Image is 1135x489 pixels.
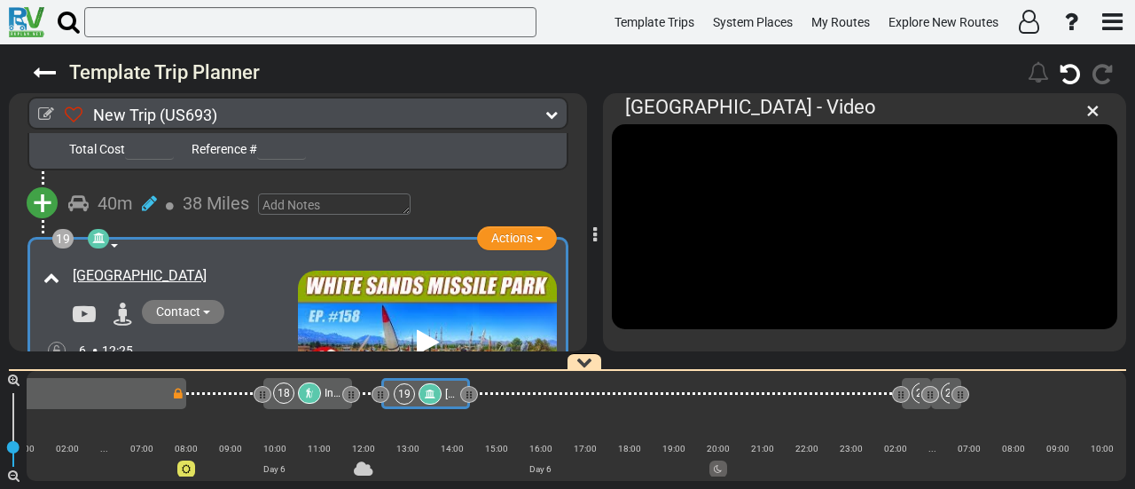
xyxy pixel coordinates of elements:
[696,454,740,471] div: |
[713,15,793,29] span: System Places
[430,454,474,471] div: |
[607,440,652,457] div: 18:00
[394,383,415,405] div: 19
[829,440,873,457] div: 23:00
[1036,454,1080,471] div: |
[341,454,386,471] div: |
[27,187,58,218] button: +
[873,440,918,457] div: 02:00
[1086,96,1100,125] span: ×
[9,7,44,37] img: RvPlanetLogo.png
[142,300,224,324] button: Contact
[208,454,253,471] div: |
[803,5,878,40] a: My Routes
[102,343,133,358] span: 12:25
[519,454,563,471] div: |
[941,383,962,404] div: 21
[607,5,702,40] a: Template Trips
[918,454,947,471] div: |
[563,440,607,457] div: 17:00
[696,440,740,457] div: 20:00
[297,440,341,457] div: 11:00
[477,226,557,250] button: Actions
[341,440,386,457] div: 12:00
[991,454,1036,471] div: |
[164,454,208,471] div: |
[991,440,1036,457] div: 08:00
[79,343,86,358] span: 6
[817,96,876,118] span: - Video
[918,440,947,457] div: ...
[740,440,785,457] div: 21:00
[69,61,260,83] sapn: Template Trip Planner
[208,440,253,457] div: 09:00
[881,5,1006,40] a: Explore New Routes
[529,464,552,474] span: Day 6
[164,440,208,457] div: 08:00
[90,454,119,471] div: |
[607,454,652,471] div: |
[912,383,933,404] div: 20
[90,440,119,457] div: ...
[614,15,694,29] span: Template Trips
[52,229,74,248] div: 19
[445,388,547,400] span: [GEOGRAPHIC_DATA]
[430,440,474,457] div: 14:00
[33,183,52,224] span: +
[474,454,519,471] div: |
[947,454,991,471] div: |
[829,454,873,471] div: |
[947,440,991,457] div: 07:00
[160,106,217,124] span: (US693)
[563,454,607,471] div: |
[625,96,812,118] span: [GEOGRAPHIC_DATA]
[45,454,90,471] div: |
[621,133,1108,320] iframe: White Sands Missile Range Museum Park Tour In HDR
[120,454,164,471] div: |
[386,454,430,471] div: |
[811,15,870,29] span: My Routes
[785,440,829,457] div: 22:00
[273,383,294,404] div: 18
[298,271,557,416] img: mqdefault.jpg
[192,142,257,156] span: Reference #
[45,440,90,457] div: 02:00
[491,231,533,245] span: Actions
[474,440,519,457] div: 15:00
[386,440,430,457] div: 13:00
[156,304,200,319] span: Contact
[652,440,696,457] div: 19:00
[325,387,423,399] span: Interdune Boardwalk
[69,142,125,156] span: Total Cost
[263,464,286,474] span: Day 6
[93,106,156,124] span: New Trip
[1080,440,1124,457] div: 10:00
[1086,93,1100,129] div: ×
[740,454,785,471] div: |
[253,440,297,457] div: 10:00
[30,179,566,228] div: + 40m 38 Miles
[297,454,341,471] div: |
[785,454,829,471] div: |
[120,440,164,457] div: 07:00
[253,454,297,471] div: |
[888,15,998,29] span: Explore New Routes
[652,454,696,471] div: |
[1080,454,1124,471] div: |
[73,267,207,284] a: [GEOGRAPHIC_DATA]
[1036,440,1080,457] div: 09:00
[183,193,249,214] span: 38 Miles
[873,454,918,471] div: |
[519,440,563,457] div: 16:00
[98,191,133,217] div: 40m
[705,5,801,40] a: System Places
